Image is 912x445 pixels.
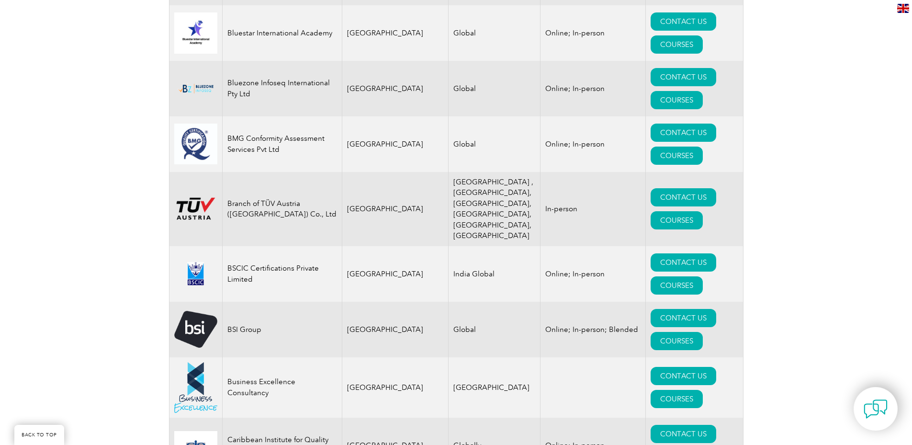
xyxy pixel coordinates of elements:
img: ad2ea39e-148b-ed11-81ac-0022481565fd-logo.png [174,197,217,221]
img: contact-chat.png [864,397,888,421]
img: bf5d7865-000f-ed11-b83d-00224814fd52-logo.png [174,81,217,96]
td: [GEOGRAPHIC_DATA] ,[GEOGRAPHIC_DATA], [GEOGRAPHIC_DATA], [GEOGRAPHIC_DATA], [GEOGRAPHIC_DATA], [G... [449,172,540,246]
a: CONTACT US [651,68,716,86]
img: d624547b-a6e0-e911-a812-000d3a795b83-logo.png [174,262,217,285]
td: [GEOGRAPHIC_DATA] [342,61,449,116]
img: 6d429293-486f-eb11-a812-002248153038-logo.jpg [174,124,217,164]
a: CONTACT US [651,124,716,142]
img: 0db89cae-16d3-ed11-a7c7-0022481565fd-logo.jpg [174,12,217,54]
a: CONTACT US [651,309,716,327]
td: BMG Conformity Assessment Services Pvt Ltd [222,116,342,172]
a: COURSES [651,211,703,229]
td: [GEOGRAPHIC_DATA] [342,172,449,246]
td: [GEOGRAPHIC_DATA] [342,302,449,357]
td: Online; In-person [540,116,646,172]
img: 5f72c78c-dabc-ea11-a814-000d3a79823d-logo.png [174,311,217,348]
a: BACK TO TOP [14,425,64,445]
td: [GEOGRAPHIC_DATA] [342,5,449,61]
a: COURSES [651,147,703,165]
td: Global [449,61,540,116]
td: [GEOGRAPHIC_DATA] [342,357,449,418]
td: Business Excellence Consultancy [222,357,342,418]
a: CONTACT US [651,12,716,31]
td: India Global [449,246,540,302]
img: 48df379e-2966-eb11-a812-00224814860b-logo.png [174,362,217,413]
a: CONTACT US [651,425,716,443]
td: BSCIC Certifications Private Limited [222,246,342,302]
td: Bluezone Infoseq International Pty Ltd [222,61,342,116]
td: Online; In-person [540,246,646,302]
td: Online; In-person; Blended [540,302,646,357]
td: [GEOGRAPHIC_DATA] [449,357,540,418]
a: CONTACT US [651,188,716,206]
a: COURSES [651,332,703,350]
td: [GEOGRAPHIC_DATA] [342,246,449,302]
td: [GEOGRAPHIC_DATA] [342,116,449,172]
a: COURSES [651,35,703,54]
a: CONTACT US [651,367,716,385]
td: Online; In-person [540,5,646,61]
td: Branch of TÜV Austria ([GEOGRAPHIC_DATA]) Co., Ltd [222,172,342,246]
a: COURSES [651,91,703,109]
img: en [897,4,909,13]
td: Global [449,116,540,172]
td: BSI Group [222,302,342,357]
a: COURSES [651,390,703,408]
td: In-person [540,172,646,246]
a: COURSES [651,276,703,295]
td: Online; In-person [540,61,646,116]
td: Global [449,5,540,61]
td: Bluestar International Academy [222,5,342,61]
td: Global [449,302,540,357]
a: CONTACT US [651,253,716,272]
